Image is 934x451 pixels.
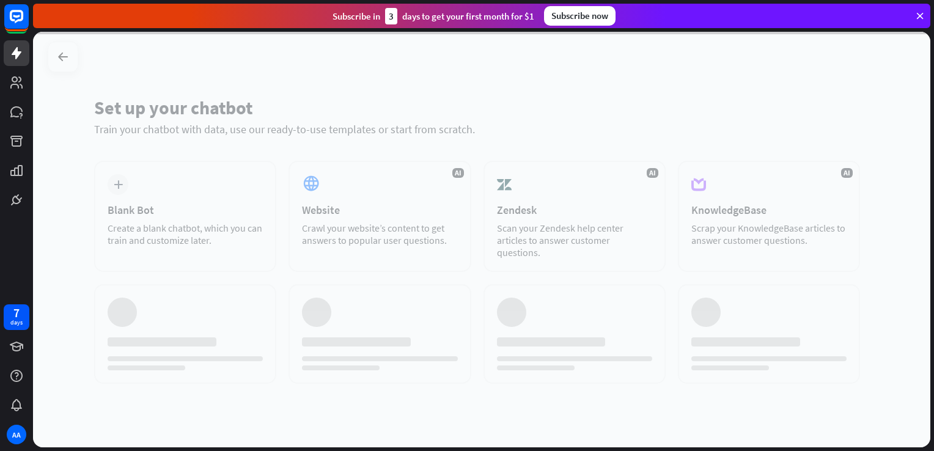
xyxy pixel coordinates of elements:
a: 7 days [4,304,29,330]
div: days [10,318,23,327]
div: AA [7,425,26,444]
div: 3 [385,8,397,24]
div: Subscribe now [544,6,616,26]
div: 7 [13,307,20,318]
div: Subscribe in days to get your first month for $1 [333,8,534,24]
